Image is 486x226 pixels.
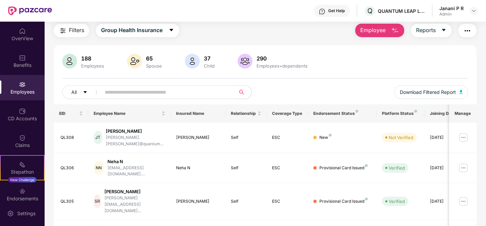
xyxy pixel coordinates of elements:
div: [PERSON_NAME][EMAIL_ADDRESS][DOMAIN_NAME]... [104,195,165,214]
div: QL306 [60,165,83,171]
span: caret-down [169,27,174,33]
img: manageButton [458,162,469,173]
th: Insured Name [171,104,226,123]
img: svg+xml;base64,PHN2ZyBpZD0iQ0RfQWNjb3VudHMiIGRhdGEtbmFtZT0iQ0QgQWNjb3VudHMiIHhtbG5zPSJodHRwOi8vd3... [19,108,26,115]
div: [PERSON_NAME] [176,198,220,205]
div: 290 [255,55,309,62]
div: SR [94,195,101,208]
img: svg+xml;base64,PHN2ZyB4bWxucz0iaHR0cDovL3d3dy53My5vcmcvMjAwMC9zdmciIHdpZHRoPSI4IiBoZWlnaHQ9IjgiIH... [365,164,368,167]
button: Employee [355,24,404,37]
img: svg+xml;base64,PHN2ZyB4bWxucz0iaHR0cDovL3d3dy53My5vcmcvMjAwMC9zdmciIHdpZHRoPSI4IiBoZWlnaHQ9IjgiIH... [356,110,358,112]
img: svg+xml;base64,PHN2ZyB4bWxucz0iaHR0cDovL3d3dy53My5vcmcvMjAwMC9zdmciIHhtbG5zOnhsaW5rPSJodHRwOi8vd3... [459,90,463,94]
div: Verified [389,198,405,205]
img: svg+xml;base64,PHN2ZyB4bWxucz0iaHR0cDovL3d3dy53My5vcmcvMjAwMC9zdmciIHdpZHRoPSI4IiBoZWlnaHQ9IjgiIH... [329,134,332,136]
div: QL308 [60,134,83,141]
div: Not Verified [389,134,413,141]
div: [DATE] [430,165,460,171]
span: Download Filtered Report [400,89,456,96]
img: svg+xml;base64,PHN2ZyBpZD0iSG9tZSIgeG1sbnM9Imh0dHA6Ly93d3cudzMub3JnLzIwMDAvc3ZnIiB3aWR0aD0iMjAiIG... [19,28,26,34]
div: Provisional Card Issued [319,165,368,171]
span: search [235,90,248,95]
img: svg+xml;base64,PHN2ZyBpZD0iRW5kb3JzZW1lbnRzIiB4bWxucz0iaHR0cDovL3d3dy53My5vcmcvMjAwMC9zdmciIHdpZH... [19,188,26,195]
div: [PERSON_NAME] [104,189,165,195]
div: Stepathon [1,169,44,175]
div: Employees [80,63,105,69]
div: ESC [272,198,302,205]
div: New [319,134,332,141]
button: Allcaret-down [62,85,103,99]
div: [PERSON_NAME] [106,128,165,134]
img: svg+xml;base64,PHN2ZyB4bWxucz0iaHR0cDovL3d3dy53My5vcmcvMjAwMC9zdmciIHhtbG5zOnhsaW5rPSJodHRwOi8vd3... [185,54,200,69]
div: Neha N [176,165,220,171]
div: New Challenge [8,177,37,182]
span: Employee Name [94,111,160,116]
span: Filters [69,26,84,34]
div: [PERSON_NAME] [176,134,220,141]
button: Reportscaret-down [411,24,452,37]
th: Relationship [225,104,267,123]
div: Settings [15,210,38,217]
img: manageButton [458,132,469,143]
div: [DATE] [430,134,460,141]
img: svg+xml;base64,PHN2ZyB4bWxucz0iaHR0cDovL3d3dy53My5vcmcvMjAwMC9zdmciIHdpZHRoPSIyMSIgaGVpZ2h0PSIyMC... [19,161,26,168]
span: All [71,89,77,96]
div: 188 [80,55,105,62]
button: search [235,85,252,99]
button: Filters [54,24,89,37]
img: svg+xml;base64,PHN2ZyB4bWxucz0iaHR0cDovL3d3dy53My5vcmcvMjAwMC9zdmciIHdpZHRoPSI4IiBoZWlnaHQ9IjgiIH... [414,110,417,112]
div: Spouse [145,63,163,69]
th: Coverage Type [267,104,308,123]
img: svg+xml;base64,PHN2ZyB4bWxucz0iaHR0cDovL3d3dy53My5vcmcvMjAwMC9zdmciIHhtbG5zOnhsaW5rPSJodHRwOi8vd3... [62,54,77,69]
div: [DATE] [430,198,460,205]
img: svg+xml;base64,PHN2ZyBpZD0iRHJvcGRvd24tMzJ4MzIiIHhtbG5zPSJodHRwOi8vd3d3LnczLm9yZy8yMDAwL3N2ZyIgd2... [471,8,477,14]
div: Verified [389,165,405,171]
div: QUANTUM LEAP LEARNING SOLUTIONS PRIVATE LIMITED [378,8,425,14]
img: New Pazcare Logo [8,6,52,15]
div: 65 [145,55,163,62]
div: Neha N [107,158,165,165]
div: Self [231,134,261,141]
img: svg+xml;base64,PHN2ZyB4bWxucz0iaHR0cDovL3d3dy53My5vcmcvMjAwMC9zdmciIHdpZHRoPSI4IiBoZWlnaHQ9IjgiIH... [365,198,368,200]
div: Get Help [328,8,345,14]
img: svg+xml;base64,PHN2ZyB4bWxucz0iaHR0cDovL3d3dy53My5vcmcvMjAwMC9zdmciIHdpZHRoPSIyNCIgaGVpZ2h0PSIyNC... [463,27,471,35]
span: Relationship [231,111,256,116]
img: svg+xml;base64,PHN2ZyBpZD0iQ2xhaW0iIHhtbG5zPSJodHRwOi8vd3d3LnczLm9yZy8yMDAwL3N2ZyIgd2lkdGg9IjIwIi... [19,134,26,141]
div: Self [231,165,261,171]
div: Admin [439,11,464,17]
img: svg+xml;base64,PHN2ZyBpZD0iSGVscC0zMngzMiIgeG1sbnM9Imh0dHA6Ly93d3cudzMub3JnLzIwMDAvc3ZnIiB3aWR0aD... [319,8,325,15]
div: QL305 [60,198,83,205]
div: Endorsement Status [313,111,371,116]
span: EID [59,111,78,116]
div: Self [231,198,261,205]
img: svg+xml;base64,PHN2ZyB4bWxucz0iaHR0cDovL3d3dy53My5vcmcvMjAwMC9zdmciIHhtbG5zOnhsaW5rPSJodHRwOi8vd3... [391,27,399,35]
div: [EMAIL_ADDRESS][DOMAIN_NAME].... [107,165,165,178]
div: Janani P R [439,5,464,11]
img: svg+xml;base64,PHN2ZyBpZD0iRW1wbG95ZWVzIiB4bWxucz0iaHR0cDovL3d3dy53My5vcmcvMjAwMC9zdmciIHdpZHRoPS... [19,81,26,88]
span: Q [367,7,372,15]
div: ESC [272,134,302,141]
th: Manage [449,104,477,123]
div: NN [94,161,104,175]
div: 37 [202,55,216,62]
div: JT [94,131,102,144]
th: EID [54,104,88,123]
span: caret-down [441,27,446,33]
img: svg+xml;base64,PHN2ZyB4bWxucz0iaHR0cDovL3d3dy53My5vcmcvMjAwMC9zdmciIHhtbG5zOnhsaW5rPSJodHRwOi8vd3... [127,54,142,69]
span: Group Health Insurance [101,26,163,34]
span: Reports [416,26,436,34]
div: Child [202,63,216,69]
span: caret-down [83,90,88,95]
img: svg+xml;base64,PHN2ZyB4bWxucz0iaHR0cDovL3d3dy53My5vcmcvMjAwMC9zdmciIHhtbG5zOnhsaW5rPSJodHRwOi8vd3... [238,54,252,69]
img: svg+xml;base64,PHN2ZyBpZD0iQmVuZWZpdHMiIHhtbG5zPSJodHRwOi8vd3d3LnczLm9yZy8yMDAwL3N2ZyIgd2lkdGg9Ij... [19,54,26,61]
img: svg+xml;base64,PHN2ZyBpZD0iU2V0dGluZy0yMHgyMCIgeG1sbnM9Imh0dHA6Ly93d3cudzMub3JnLzIwMDAvc3ZnIiB3aW... [7,210,14,217]
div: Platform Status [382,111,419,116]
th: Joining Date [424,104,466,123]
div: ESC [272,165,302,171]
div: Employees+dependents [255,63,309,69]
img: svg+xml;base64,PHN2ZyB4bWxucz0iaHR0cDovL3d3dy53My5vcmcvMjAwMC9zdmciIHdpZHRoPSIyNCIgaGVpZ2h0PSIyNC... [59,27,67,35]
img: manageButton [458,196,469,207]
th: Employee Name [88,104,171,123]
button: Group Health Insurancecaret-down [96,24,179,37]
span: Employee [360,26,386,34]
div: [PERSON_NAME].[PERSON_NAME]@quantum... [106,134,165,147]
